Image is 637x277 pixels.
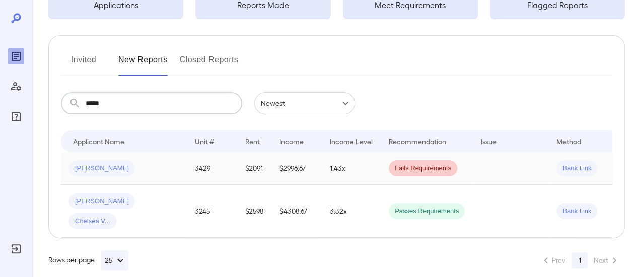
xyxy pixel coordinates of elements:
div: Recommendation [389,135,446,147]
td: 3.32x [322,185,381,238]
span: Fails Requirements [389,164,457,173]
div: Manage Users [8,78,24,95]
td: 3245 [187,185,237,238]
div: Log Out [8,241,24,257]
div: Rows per page [48,250,128,270]
span: Bank Link [556,207,597,216]
span: [PERSON_NAME] [69,164,135,173]
div: Issue [481,135,497,147]
td: 1.43x [322,152,381,185]
span: Bank Link [556,164,597,173]
td: $4308.67 [271,185,322,238]
td: $2598 [237,185,271,238]
div: Rent [245,135,261,147]
button: page 1 [572,252,588,268]
div: Newest [254,92,355,114]
td: $2996.67 [271,152,322,185]
button: Closed Reports [180,52,239,76]
div: Income [279,135,304,147]
div: Reports [8,48,24,64]
nav: pagination navigation [535,252,625,268]
td: $2091 [237,152,271,185]
span: [PERSON_NAME] [69,197,135,206]
button: 25 [101,250,128,270]
span: Chelsea V... [69,217,116,226]
div: FAQ [8,109,24,125]
span: Passes Requirements [389,207,465,216]
div: Unit # [195,135,214,147]
td: 3429 [187,152,237,185]
div: Applicant Name [73,135,124,147]
button: Invited [61,52,106,76]
div: Method [556,135,581,147]
div: Income Level [330,135,373,147]
button: New Reports [118,52,168,76]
